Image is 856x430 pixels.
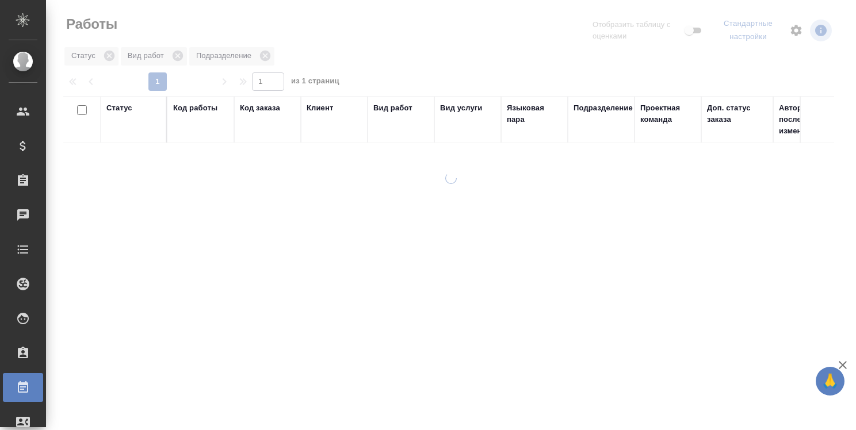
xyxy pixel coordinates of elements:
[106,102,132,114] div: Статус
[640,102,695,125] div: Проектная команда
[373,102,412,114] div: Вид работ
[507,102,562,125] div: Языковая пара
[574,102,633,114] div: Подразделение
[707,102,767,125] div: Доп. статус заказа
[307,102,333,114] div: Клиент
[240,102,280,114] div: Код заказа
[820,369,840,393] span: 🙏
[173,102,217,114] div: Код работы
[816,367,844,396] button: 🙏
[779,102,834,137] div: Автор последнего изменения
[440,102,483,114] div: Вид услуги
